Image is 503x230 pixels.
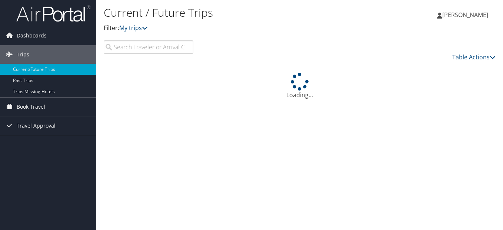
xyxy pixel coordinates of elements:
[437,4,496,26] a: [PERSON_NAME]
[104,40,193,54] input: Search Traveler or Arrival City
[104,5,365,20] h1: Current / Future Trips
[119,24,148,32] a: My trips
[17,116,56,135] span: Travel Approval
[17,98,45,116] span: Book Travel
[17,26,47,45] span: Dashboards
[104,23,365,33] p: Filter:
[17,45,29,64] span: Trips
[442,11,488,19] span: [PERSON_NAME]
[104,73,496,99] div: Loading...
[16,5,90,22] img: airportal-logo.png
[452,53,496,61] a: Table Actions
